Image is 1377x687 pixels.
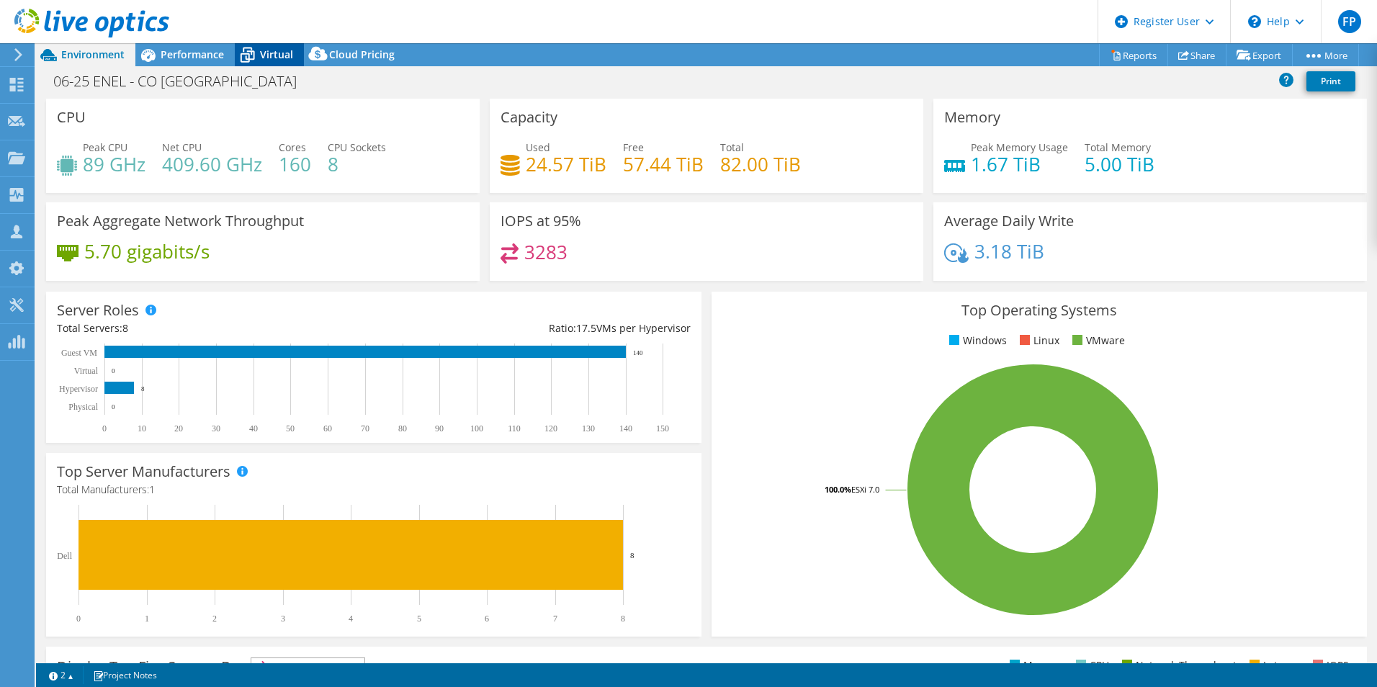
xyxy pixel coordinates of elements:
[485,614,489,624] text: 6
[524,244,568,260] h4: 3283
[349,614,353,624] text: 4
[149,482,155,496] span: 1
[212,614,217,624] text: 2
[57,213,304,229] h3: Peak Aggregate Network Throughput
[57,320,374,336] div: Total Servers:
[656,423,669,434] text: 150
[57,464,230,480] h3: Top Server Manufacturers
[1292,44,1359,66] a: More
[59,384,98,394] text: Hypervisor
[162,156,262,172] h4: 409.60 GHz
[329,48,395,61] span: Cloud Pricing
[971,156,1068,172] h4: 1.67 TiB
[971,140,1068,154] span: Peak Memory Usage
[623,140,644,154] span: Free
[84,243,210,259] h4: 5.70 gigabits/s
[83,156,145,172] h4: 89 GHz
[251,658,364,675] span: IOPS
[974,243,1044,259] h4: 3.18 TiB
[526,140,550,154] span: Used
[112,403,115,410] text: 0
[1338,10,1361,33] span: FP
[1069,333,1125,349] li: VMware
[944,109,1000,125] h3: Memory
[720,156,801,172] h4: 82.00 TiB
[722,302,1356,318] h3: Top Operating Systems
[281,614,285,624] text: 3
[83,666,167,684] a: Project Notes
[174,423,183,434] text: 20
[122,321,128,335] span: 8
[138,423,146,434] text: 10
[576,321,596,335] span: 17.5
[374,320,691,336] div: Ratio: VMs per Hypervisor
[61,48,125,61] span: Environment
[1309,657,1349,673] li: IOPS
[279,140,306,154] span: Cores
[526,156,606,172] h4: 24.57 TiB
[323,423,332,434] text: 60
[57,482,691,498] h4: Total Manufacturers:
[1306,71,1355,91] a: Print
[1248,15,1261,28] svg: \n
[1118,657,1237,673] li: Network Throughput
[83,140,127,154] span: Peak CPU
[57,551,72,561] text: Dell
[417,614,421,624] text: 5
[630,551,634,560] text: 8
[286,423,295,434] text: 50
[582,423,595,434] text: 130
[61,348,97,358] text: Guest VM
[57,302,139,318] h3: Server Roles
[501,213,581,229] h3: IOPS at 95%
[162,140,202,154] span: Net CPU
[112,367,115,374] text: 0
[328,140,386,154] span: CPU Sockets
[435,423,444,434] text: 90
[74,366,99,376] text: Virtual
[619,423,632,434] text: 140
[1099,44,1168,66] a: Reports
[141,385,145,392] text: 8
[621,614,625,624] text: 8
[633,349,643,356] text: 140
[553,614,557,624] text: 7
[249,423,258,434] text: 40
[825,484,851,495] tspan: 100.0%
[279,156,311,172] h4: 160
[145,614,149,624] text: 1
[57,109,86,125] h3: CPU
[47,73,319,89] h1: 06-25 ENEL - CO [GEOGRAPHIC_DATA]
[1085,156,1154,172] h4: 5.00 TiB
[623,156,704,172] h4: 57.44 TiB
[212,423,220,434] text: 30
[1016,333,1059,349] li: Linux
[102,423,107,434] text: 0
[398,423,407,434] text: 80
[720,140,744,154] span: Total
[544,423,557,434] text: 120
[1085,140,1151,154] span: Total Memory
[361,423,369,434] text: 70
[1226,44,1293,66] a: Export
[944,213,1074,229] h3: Average Daily Write
[1246,657,1300,673] li: Latency
[328,156,386,172] h4: 8
[508,423,521,434] text: 110
[1072,657,1109,673] li: CPU
[39,666,84,684] a: 2
[68,402,98,412] text: Physical
[946,333,1007,349] li: Windows
[470,423,483,434] text: 100
[161,48,224,61] span: Performance
[260,48,293,61] span: Virtual
[76,614,81,624] text: 0
[501,109,557,125] h3: Capacity
[851,484,879,495] tspan: ESXi 7.0
[1167,44,1226,66] a: Share
[1006,657,1063,673] li: Memory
